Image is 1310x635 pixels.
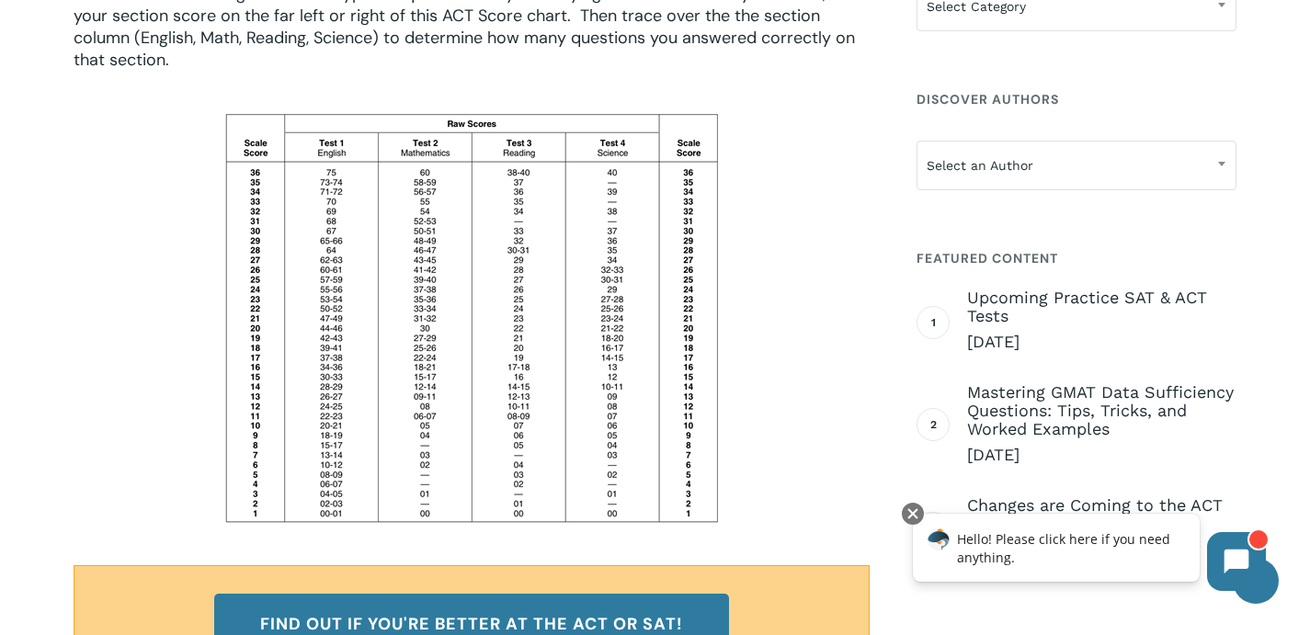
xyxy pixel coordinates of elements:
[894,499,1284,609] iframe: Chatbot
[967,496,1236,561] a: Changes are Coming to the ACT in [DATE] [DATE]
[967,444,1236,466] span: [DATE]
[917,242,1236,275] h4: Featured Content
[917,83,1236,116] h4: Discover Authors
[967,289,1236,353] a: Upcoming Practice SAT & ACT Tests [DATE]
[967,383,1236,438] span: Mastering GMAT Data Sufficiency Questions: Tips, Tricks, and Worked Examples
[260,615,683,633] span: Find out if you're better at the ACT or SAT!
[967,331,1236,353] span: [DATE]
[219,109,724,527] img: ACT_score_chart.png-550x0.png
[917,141,1236,190] span: Select an Author
[967,289,1236,325] span: Upcoming Practice SAT & ACT Tests
[917,146,1236,185] span: Select an Author
[967,496,1236,533] span: Changes are Coming to the ACT in [DATE]
[967,383,1236,466] a: Mastering GMAT Data Sufficiency Questions: Tips, Tricks, and Worked Examples [DATE]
